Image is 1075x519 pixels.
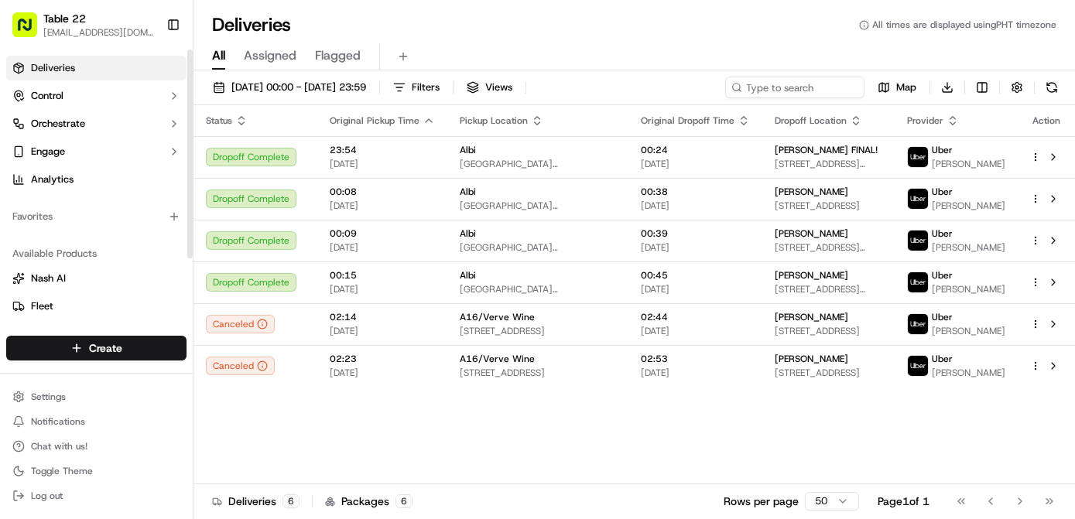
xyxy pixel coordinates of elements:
[330,200,435,212] span: [DATE]
[330,186,435,198] span: 00:08
[330,144,435,156] span: 23:54
[775,114,847,127] span: Dropoff Location
[932,200,1005,212] span: [PERSON_NAME]
[775,353,848,365] span: [PERSON_NAME]
[641,325,750,337] span: [DATE]
[932,144,953,156] span: Uber
[231,80,366,94] span: [DATE] 00:00 - [DATE] 23:59
[31,391,66,403] span: Settings
[395,494,413,508] div: 6
[932,283,1005,295] span: [PERSON_NAME]
[775,241,882,254] span: [STREET_ADDRESS][PERSON_NAME]
[641,227,750,240] span: 00:39
[775,325,882,337] span: [STREET_ADDRESS]
[212,46,225,65] span: All
[228,493,276,509] span: Deliveries
[31,89,63,103] span: Control
[641,367,750,379] span: [DATE]
[932,353,953,365] span: Uber
[6,139,187,164] button: Engage
[412,80,440,94] span: Filters
[460,186,476,198] span: Albi
[6,460,187,482] button: Toggle Theme
[31,61,75,75] span: Deliveries
[460,114,528,127] span: Pickup Location
[31,271,66,285] span: Nash AI
[932,158,1005,170] span: [PERSON_NAME]
[641,114,734,127] span: Original Dropoff Time
[6,266,187,291] button: Nash AI
[641,200,750,212] span: [DATE]
[641,311,750,323] span: 02:44
[6,386,187,408] button: Settings
[43,11,86,26] button: Table 22
[12,271,180,285] a: Nash AI
[932,325,1005,337] span: [PERSON_NAME]
[724,493,799,509] p: Rows per page
[460,269,476,282] span: Albi
[6,294,187,319] button: Fleet
[775,227,848,240] span: [PERSON_NAME]
[908,147,928,167] img: uber-new-logo.jpeg
[386,77,447,98] button: Filters
[775,200,882,212] span: [STREET_ADDRESS]
[341,493,389,509] span: Packages
[775,269,848,282] span: [PERSON_NAME]
[6,411,187,432] button: Notifications
[1041,77,1063,98] button: Refresh
[6,111,187,136] button: Orchestrate
[932,311,953,323] span: Uber
[244,46,296,65] span: Assigned
[460,241,616,254] span: [GEOGRAPHIC_DATA][STREET_ADDRESS][US_STATE][GEOGRAPHIC_DATA]
[775,311,848,323] span: [PERSON_NAME]
[460,77,519,98] button: Views
[460,325,616,337] span: [STREET_ADDRESS]
[6,84,187,108] button: Control
[31,299,53,313] span: Fleet
[460,200,616,212] span: [GEOGRAPHIC_DATA][STREET_ADDRESS][US_STATE][GEOGRAPHIC_DATA]
[1030,114,1063,127] div: Action
[460,353,535,365] span: A16/Verve Wine
[206,315,275,333] button: Canceled
[908,189,928,209] img: uber-new-logo.jpeg
[31,117,85,131] span: Orchestrate
[460,144,476,156] span: Albi
[31,465,93,477] span: Toggle Theme
[896,80,916,94] span: Map
[775,158,882,170] span: [STREET_ADDRESS][US_STATE]
[908,230,928,251] img: uber-new-logo.jpeg
[6,167,187,192] a: Analytics
[872,19,1056,31] span: All times are displayed using PHT timezone
[932,186,953,198] span: Uber
[775,283,882,295] span: [STREET_ADDRESS][US_STATE]
[206,114,232,127] span: Status
[725,77,864,98] input: Type to search
[485,80,512,94] span: Views
[330,283,435,295] span: [DATE]
[6,6,160,43] button: Table 22[EMAIL_ADDRESS][DOMAIN_NAME]
[460,158,616,170] span: [GEOGRAPHIC_DATA][STREET_ADDRESS][US_STATE][GEOGRAPHIC_DATA]
[212,12,291,37] h1: Deliveries
[775,186,848,198] span: [PERSON_NAME]
[6,56,187,80] a: Deliveries
[330,158,435,170] span: [DATE]
[315,46,361,65] span: Flagged
[330,269,435,282] span: 00:15
[641,158,750,170] span: [DATE]
[12,299,180,313] a: Fleet
[6,435,187,457] button: Chat with us!
[43,26,154,39] button: [EMAIL_ADDRESS][DOMAIN_NAME]
[330,114,419,127] span: Original Pickup Time
[31,440,87,452] span: Chat with us!
[932,367,1005,379] span: [PERSON_NAME]
[6,241,187,266] div: Available Products
[282,494,300,508] div: 6
[641,283,750,295] span: [DATE]
[641,269,750,282] span: 00:45
[31,172,74,186] span: Analytics
[641,144,750,156] span: 00:24
[932,227,953,240] span: Uber
[641,241,750,254] span: [DATE]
